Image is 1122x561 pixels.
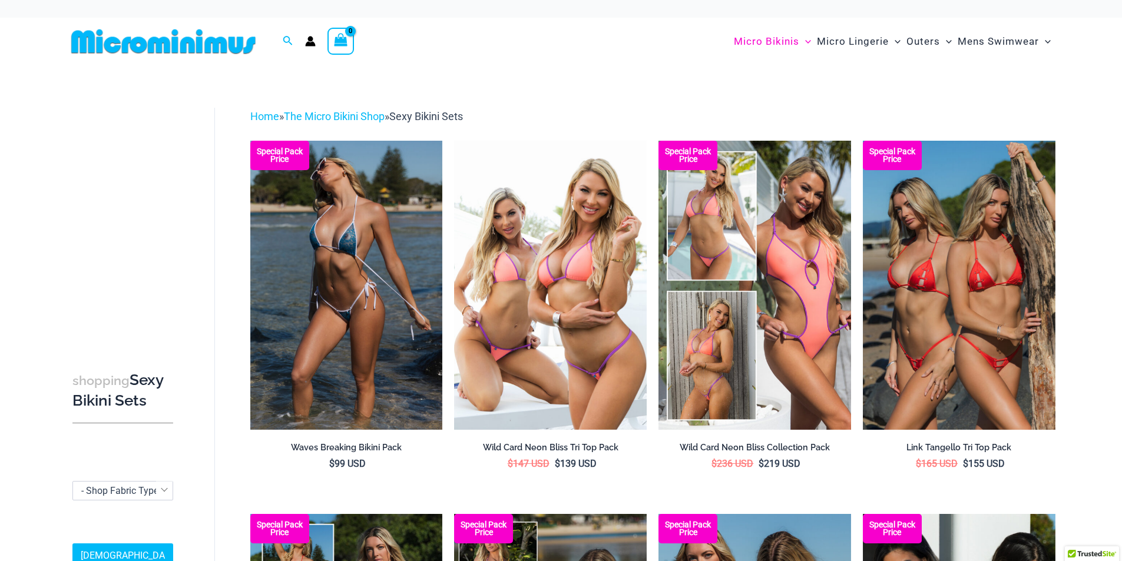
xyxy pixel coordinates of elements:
[81,485,158,496] span: - Shop Fabric Type
[906,26,940,57] span: Outers
[863,141,1055,429] a: Bikini Pack Bikini Pack BBikini Pack B
[508,458,550,469] bdi: 147 USD
[250,110,279,122] a: Home
[955,24,1054,59] a: Mens SwimwearMenu ToggleMenu Toggle
[327,28,355,55] a: View Shopping Cart, empty
[67,28,260,55] img: MM SHOP LOGO FLAT
[72,373,130,388] span: shopping
[711,458,753,469] bdi: 236 USD
[72,370,173,411] h3: Sexy Bikini Sets
[963,458,968,469] span: $
[658,148,717,163] b: Special Pack Price
[863,148,922,163] b: Special Pack Price
[329,458,335,469] span: $
[958,26,1039,57] span: Mens Swimwear
[1039,26,1051,57] span: Menu Toggle
[454,141,647,429] img: Wild Card Neon Bliss Tri Top Pack
[817,26,889,57] span: Micro Lingerie
[658,521,717,536] b: Special Pack Price
[734,26,799,57] span: Micro Bikinis
[250,521,309,536] b: Special Pack Price
[454,442,647,453] h2: Wild Card Neon Bliss Tri Top Pack
[759,458,764,469] span: $
[555,458,597,469] bdi: 139 USD
[250,148,309,163] b: Special Pack Price
[658,442,851,457] a: Wild Card Neon Bliss Collection Pack
[863,442,1055,457] a: Link Tangello Tri Top Pack
[389,110,463,122] span: Sexy Bikini Sets
[940,26,952,57] span: Menu Toggle
[72,481,173,500] span: - Shop Fabric Type
[73,482,173,500] span: - Shop Fabric Type
[72,98,178,334] iframe: TrustedSite Certified
[555,458,560,469] span: $
[916,458,958,469] bdi: 165 USD
[508,458,513,469] span: $
[250,442,443,457] a: Waves Breaking Bikini Pack
[863,141,1055,429] img: Bikini Pack
[711,458,717,469] span: $
[863,521,922,536] b: Special Pack Price
[454,521,513,536] b: Special Pack Price
[731,24,814,59] a: Micro BikinisMenu ToggleMenu Toggle
[658,442,851,453] h2: Wild Card Neon Bliss Collection Pack
[250,141,443,429] img: Waves Breaking Ocean 312 Top 456 Bottom 08
[284,110,385,122] a: The Micro Bikini Shop
[759,458,800,469] bdi: 219 USD
[250,141,443,429] a: Waves Breaking Ocean 312 Top 456 Bottom 08 Waves Breaking Ocean 312 Top 456 Bottom 04Waves Breaki...
[963,458,1005,469] bdi: 155 USD
[658,141,851,429] a: Collection Pack (7) Collection Pack B (1)Collection Pack B (1)
[903,24,955,59] a: OutersMenu ToggleMenu Toggle
[814,24,903,59] a: Micro LingerieMenu ToggleMenu Toggle
[889,26,901,57] span: Menu Toggle
[916,458,921,469] span: $
[454,141,647,429] a: Wild Card Neon Bliss Tri Top PackWild Card Neon Bliss Tri Top Pack BWild Card Neon Bliss Tri Top ...
[729,22,1056,61] nav: Site Navigation
[329,458,366,469] bdi: 99 USD
[283,34,293,49] a: Search icon link
[658,141,851,429] img: Collection Pack (7)
[863,442,1055,453] h2: Link Tangello Tri Top Pack
[305,36,316,47] a: Account icon link
[250,110,463,122] span: » »
[799,26,811,57] span: Menu Toggle
[454,442,647,457] a: Wild Card Neon Bliss Tri Top Pack
[250,442,443,453] h2: Waves Breaking Bikini Pack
